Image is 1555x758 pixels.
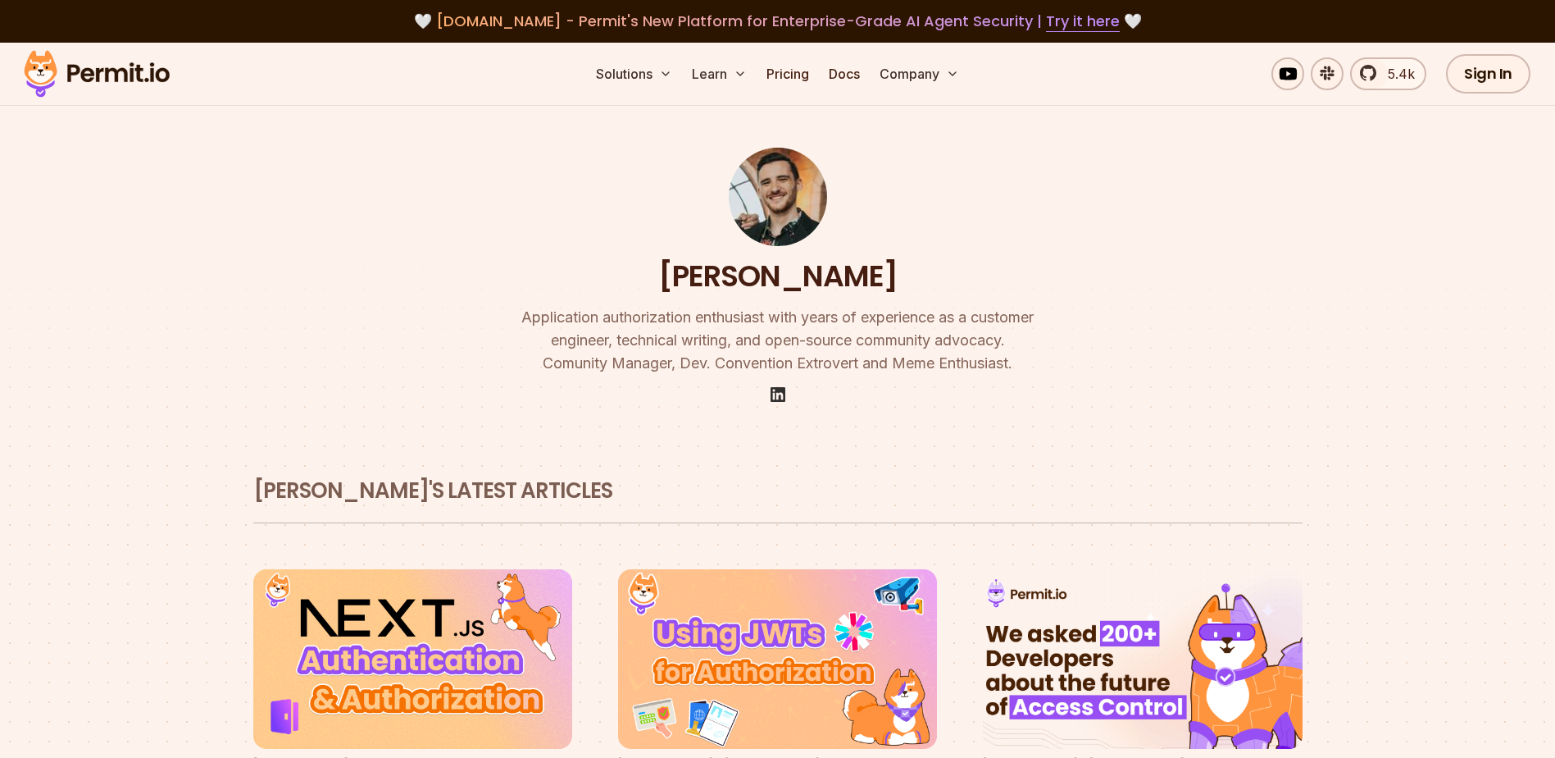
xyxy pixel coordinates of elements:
[658,256,898,297] h1: [PERSON_NAME]
[822,57,866,90] a: Docs
[1378,64,1415,84] span: 5.4k
[1046,11,1120,32] a: Try it here
[618,569,937,749] img: How to Use JWTs for Authorization: Best Practices and Common Mistakes
[39,10,1516,33] div: 🤍 🤍
[873,57,966,90] button: Company
[16,46,177,102] img: Permit logo
[729,148,827,246] img: Daniel Bass
[253,569,572,749] img: Implementing Authentication and Authorization in Next.js
[436,11,1120,31] span: [DOMAIN_NAME] - Permit's New Platform for Enterprise-Grade AI Agent Security |
[768,385,788,404] img: linkedin
[1446,54,1530,94] a: Sign In
[760,57,816,90] a: Pricing
[1350,57,1426,90] a: 5.4k
[589,57,679,90] button: Solutions
[983,569,1302,749] img: The State of Authorization - 2025
[253,477,1303,506] h2: [PERSON_NAME]'s latest articles
[685,57,753,90] button: Learn
[463,306,1093,375] p: Application authorization enthusiast with years of experience as a customer engineer, technical w...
